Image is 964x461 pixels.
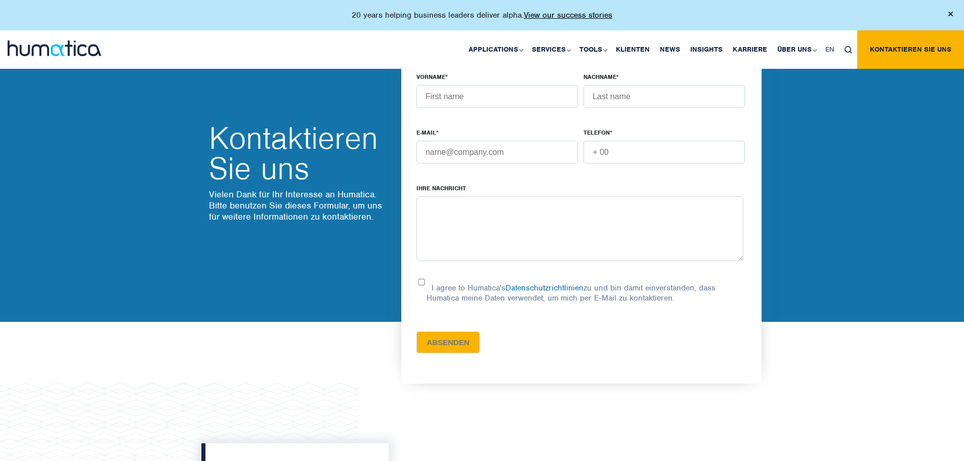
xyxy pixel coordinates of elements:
a: Insights [685,30,728,69]
p: 20 years helping business leaders deliver alpha. [352,10,612,20]
span: EN [825,45,834,54]
p: I agree to Humatica's zu und bin damit einverstanden, dass Humatica meine Daten verwendet, um mic... [427,283,716,303]
a: Tools [574,30,611,69]
input: First name [416,85,578,108]
a: Services [527,30,574,69]
a: Datenschutzrichtlinien [506,283,583,293]
img: logo [8,40,101,56]
h2: Kontaktieren Sie uns [209,123,391,184]
span: Nachname [583,73,616,81]
a: Klienten [611,30,655,69]
p: Vielen Dank für Ihr Interesse an Humatica. Bitte benutzen Sie dieses Formular, um uns für weitere... [209,189,391,222]
span: Ihre Nachricht [416,184,466,192]
span: Telefon [583,129,610,137]
span: E-MAIL [416,129,436,137]
a: EN [820,30,840,69]
a: Karriere [728,30,772,69]
input: name@company.com [416,141,578,163]
a: View our success stories [524,10,612,20]
input: + 00 [583,141,745,163]
a: Applications [464,30,527,69]
img: search_icon [845,46,852,54]
a: Kontaktieren Sie uns [857,30,964,69]
a: Über uns [772,30,820,69]
input: Last name [583,85,745,108]
input: I agree to Humatica'sDatenschutzrichtlinienzu und bin damit einverstanden, dass Humatica meine Da... [416,279,427,285]
span: Vorname [416,73,445,81]
input: Absenden [416,331,480,353]
a: News [655,30,685,69]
